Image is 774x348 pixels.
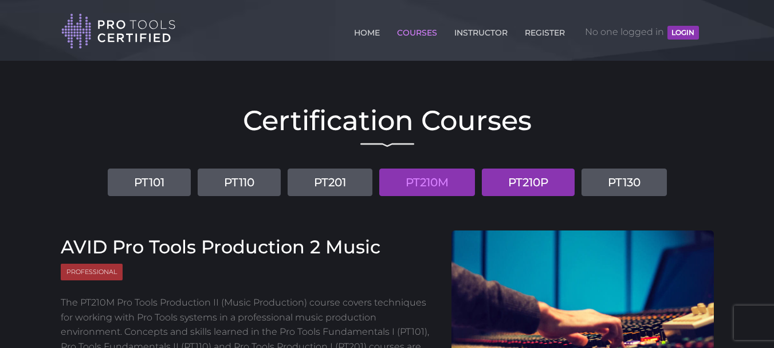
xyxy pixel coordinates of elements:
[482,169,575,196] a: PT210P
[351,21,383,40] a: HOME
[585,15,698,49] span: No one logged in
[108,169,191,196] a: PT101
[522,21,568,40] a: REGISTER
[582,169,667,196] a: PT130
[451,21,510,40] a: INSTRUCTOR
[667,26,698,40] button: LOGIN
[394,21,440,40] a: COURSES
[61,107,714,134] h2: Certification Courses
[198,169,281,196] a: PT110
[61,264,123,280] span: Professional
[360,143,414,147] img: decorative line
[61,236,435,258] h3: AVID Pro Tools Production 2 Music
[379,169,475,196] a: PT210M
[61,13,176,50] img: Pro Tools Certified Logo
[288,169,372,196] a: PT201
